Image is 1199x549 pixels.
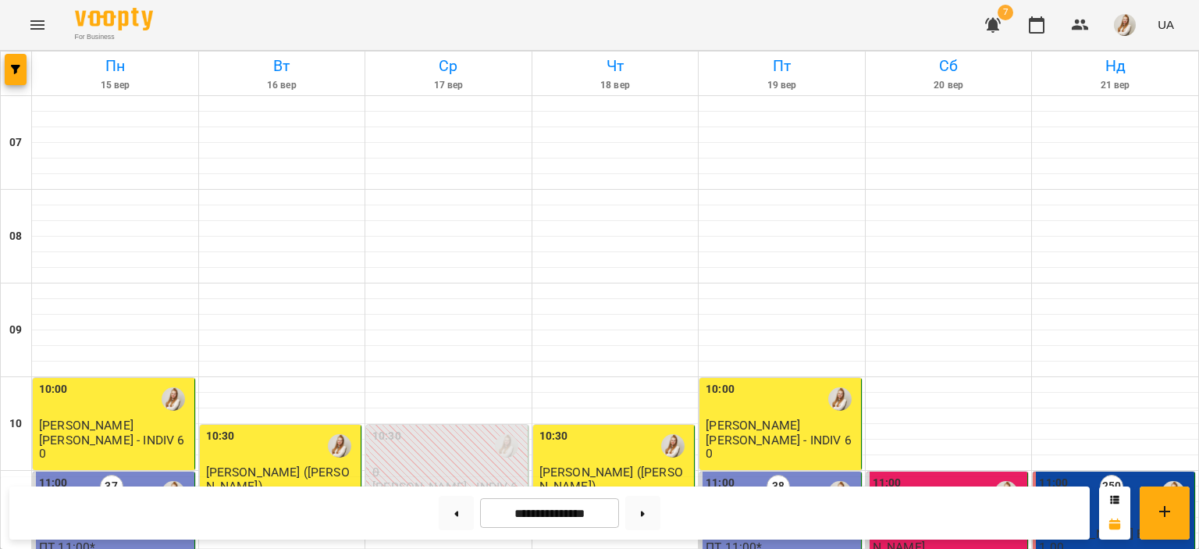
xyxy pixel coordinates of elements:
[39,418,133,433] span: [PERSON_NAME]
[661,434,685,458] img: Адамович Вікторія
[19,6,56,44] button: Menu
[1034,54,1196,78] h6: Нд
[1114,14,1136,36] img: db46d55e6fdf8c79d257263fe8ff9f52.jpeg
[9,228,22,245] h6: 08
[1100,475,1123,498] label: 250
[9,134,22,152] h6: 07
[828,387,852,411] img: Адамович Вікторія
[201,54,363,78] h6: Вт
[75,8,153,30] img: Voopty Logo
[372,428,401,445] label: 10:30
[701,78,863,93] h6: 19 вер
[706,418,800,433] span: [PERSON_NAME]
[34,54,196,78] h6: Пн
[39,475,68,492] label: 11:00
[998,5,1013,20] span: 7
[39,381,68,398] label: 10:00
[539,465,683,493] span: [PERSON_NAME] ([PERSON_NAME])
[162,387,185,411] img: Адамович Вікторія
[328,434,351,458] img: Адамович Вікторія
[868,54,1030,78] h6: Сб
[368,54,529,78] h6: Ср
[100,475,123,498] label: 37
[9,415,22,433] h6: 10
[767,475,790,498] label: 38
[201,78,363,93] h6: 16 вер
[701,54,863,78] h6: Пт
[1039,475,1068,492] label: 11:00
[75,32,153,42] span: For Business
[706,433,858,461] p: [PERSON_NAME] - INDIV 60
[9,322,22,339] h6: 09
[706,475,735,492] label: 11:00
[34,78,196,93] h6: 15 вер
[1151,10,1180,39] button: UA
[535,78,696,93] h6: 18 вер
[868,78,1030,93] h6: 20 вер
[495,434,518,458] img: Адамович Вікторія
[206,428,235,445] label: 10:30
[1034,78,1196,93] h6: 21 вер
[39,433,191,461] p: [PERSON_NAME] - INDIV 60
[206,465,350,493] span: [PERSON_NAME] ([PERSON_NAME])
[539,428,568,445] label: 10:30
[706,381,735,398] label: 10:00
[535,54,696,78] h6: Чт
[873,475,902,492] label: 11:00
[372,465,525,479] p: 0
[1158,16,1174,33] span: UA
[368,78,529,93] h6: 17 вер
